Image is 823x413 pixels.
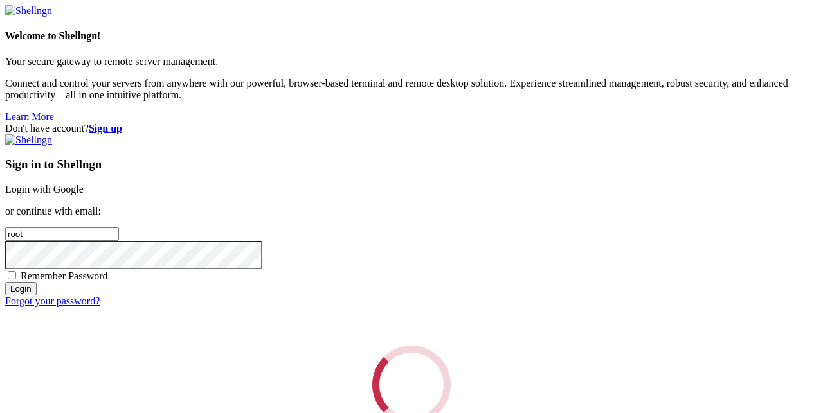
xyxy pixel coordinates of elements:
[5,206,818,217] p: or continue with email:
[89,123,122,134] a: Sign up
[5,134,52,146] img: Shellngn
[8,271,16,279] input: Remember Password
[21,270,108,281] span: Remember Password
[5,111,54,122] a: Learn More
[5,227,119,241] input: Email address
[5,123,818,134] div: Don't have account?
[5,282,37,295] input: Login
[5,295,100,306] a: Forgot your password?
[5,157,818,171] h3: Sign in to Shellngn
[5,78,818,101] p: Connect and control your servers from anywhere with our powerful, browser-based terminal and remo...
[5,30,818,42] h4: Welcome to Shellngn!
[5,5,52,17] img: Shellngn
[5,56,818,67] p: Your secure gateway to remote server management.
[5,184,84,195] a: Login with Google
